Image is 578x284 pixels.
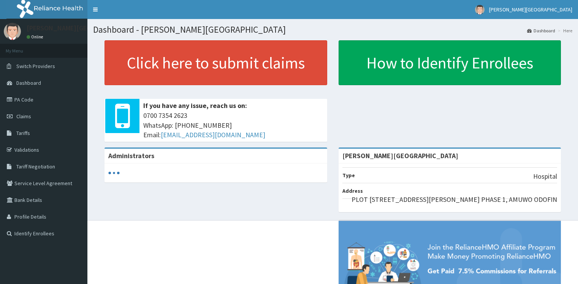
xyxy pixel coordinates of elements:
svg: audio-loading [108,167,120,179]
a: How to Identify Enrollees [339,40,561,85]
span: Tariff Negotiation [16,163,55,170]
p: [PERSON_NAME][GEOGRAPHIC_DATA] [27,25,139,32]
a: Click here to submit claims [105,40,327,85]
b: Address [342,187,363,194]
p: Hospital [533,171,557,181]
a: [EMAIL_ADDRESS][DOMAIN_NAME] [161,130,265,139]
img: User Image [475,5,485,14]
b: Administrators [108,151,154,160]
b: Type [342,172,355,179]
a: Dashboard [527,27,555,34]
h1: Dashboard - [PERSON_NAME][GEOGRAPHIC_DATA] [93,25,572,35]
p: PLOT [STREET_ADDRESS][PERSON_NAME] PHASE 1, AMUWO ODOFIN [352,195,557,205]
span: 0700 7354 2623 WhatsApp: [PHONE_NUMBER] Email: [143,111,323,140]
span: Claims [16,113,31,120]
b: If you have any issue, reach us on: [143,101,247,110]
span: [PERSON_NAME][GEOGRAPHIC_DATA] [489,6,572,13]
a: Online [27,34,45,40]
strong: [PERSON_NAME][GEOGRAPHIC_DATA] [342,151,458,160]
li: Here [556,27,572,34]
img: User Image [4,23,21,40]
span: Switch Providers [16,63,55,70]
span: Dashboard [16,79,41,86]
span: Tariffs [16,130,30,136]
